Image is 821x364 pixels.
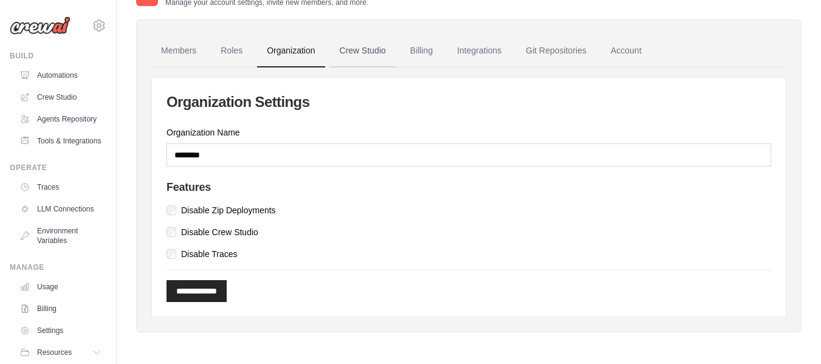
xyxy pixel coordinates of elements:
[400,35,442,67] a: Billing
[167,181,771,194] h4: Features
[15,131,106,151] a: Tools & Integrations
[601,35,651,67] a: Account
[15,66,106,85] a: Automations
[10,16,70,35] img: Logo
[447,35,511,67] a: Integrations
[15,221,106,250] a: Environment Variables
[211,35,252,67] a: Roles
[257,35,325,67] a: Organization
[15,321,106,340] a: Settings
[10,163,106,173] div: Operate
[516,35,596,67] a: Git Repositories
[15,343,106,362] button: Resources
[167,126,771,139] label: Organization Name
[167,92,771,112] h2: Organization Settings
[15,109,106,129] a: Agents Repository
[15,199,106,219] a: LLM Connections
[10,263,106,272] div: Manage
[37,348,72,357] span: Resources
[151,35,206,67] a: Members
[15,299,106,318] a: Billing
[15,277,106,297] a: Usage
[10,51,106,61] div: Build
[15,88,106,107] a: Crew Studio
[181,204,276,216] label: Disable Zip Deployments
[181,248,238,260] label: Disable Traces
[15,177,106,197] a: Traces
[181,226,258,238] label: Disable Crew Studio
[330,35,396,67] a: Crew Studio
